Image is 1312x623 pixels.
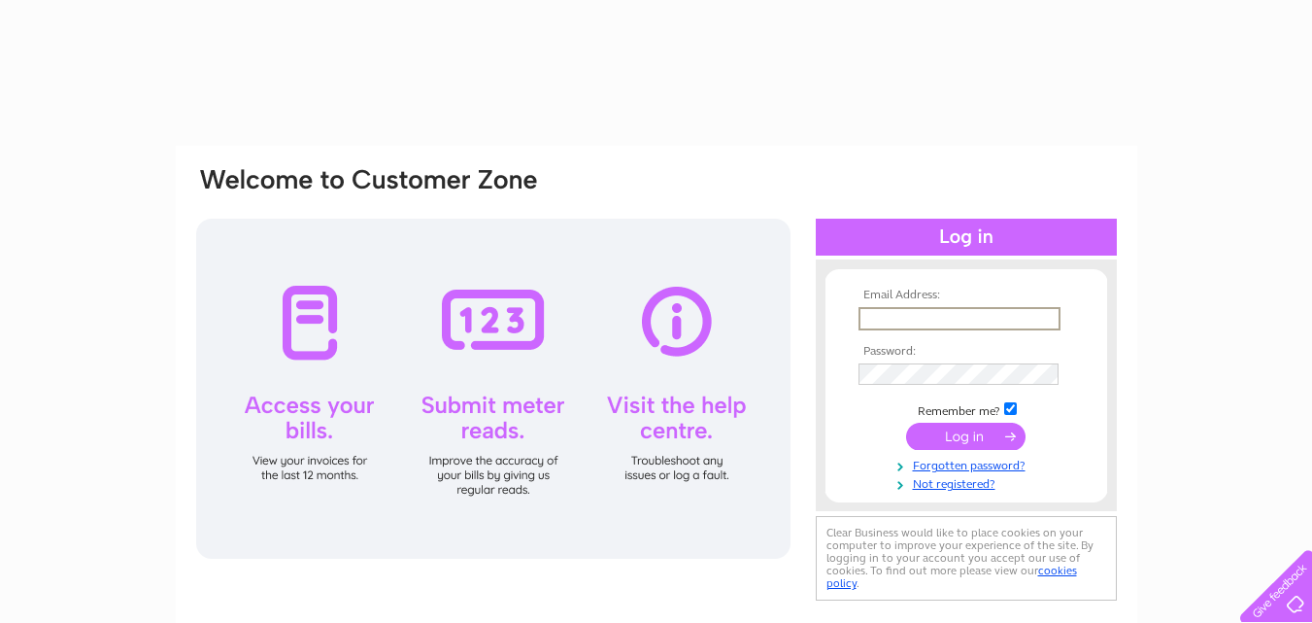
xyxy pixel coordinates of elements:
[826,564,1077,590] a: cookies policy
[816,516,1117,601] div: Clear Business would like to place cookies on your computer to improve your experience of the sit...
[858,473,1079,492] a: Not registered?
[906,423,1026,450] input: Submit
[854,399,1079,419] td: Remember me?
[858,455,1079,473] a: Forgotten password?
[854,345,1079,359] th: Password:
[854,289,1079,302] th: Email Address:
